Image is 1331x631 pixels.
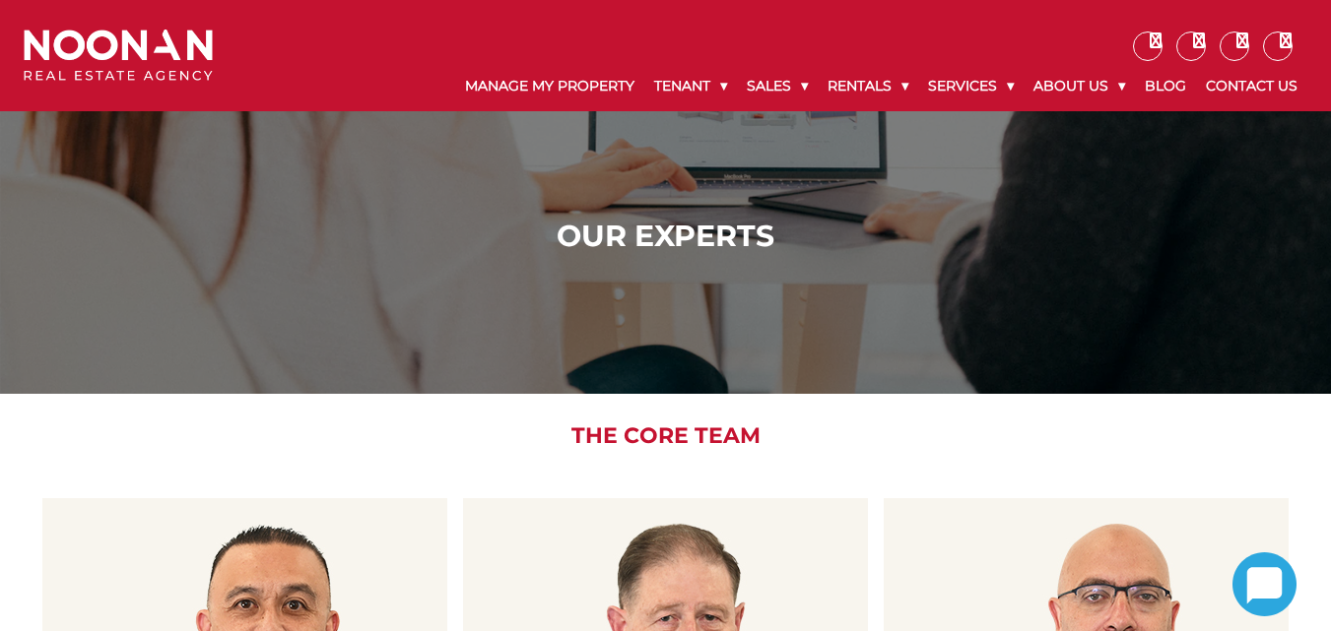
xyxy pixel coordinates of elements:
a: Sales [737,61,818,111]
a: Services [918,61,1024,111]
h1: Our Experts [29,219,1302,254]
a: About Us [1024,61,1135,111]
h2: The Core Team [29,423,1302,449]
img: Noonan Real Estate Agency [24,30,213,82]
a: Blog [1135,61,1196,111]
a: Tenant [644,61,737,111]
a: Contact Us [1196,61,1307,111]
a: Manage My Property [455,61,644,111]
a: Rentals [818,61,918,111]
